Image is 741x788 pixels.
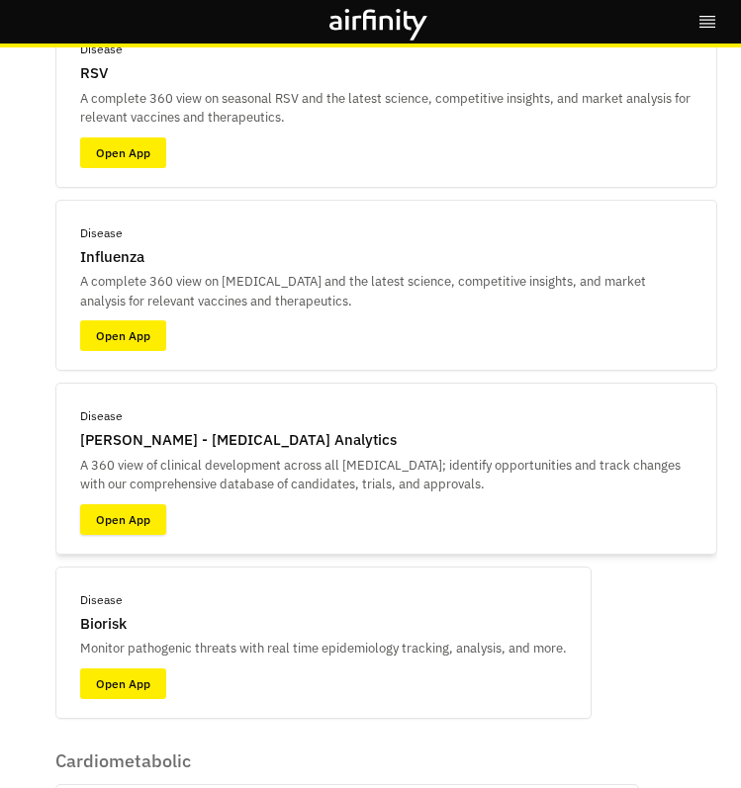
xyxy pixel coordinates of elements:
[80,224,123,242] p: Disease
[80,320,166,351] a: Open App
[80,41,123,58] p: Disease
[80,591,123,609] p: Disease
[80,246,144,269] p: Influenza
[80,272,693,310] p: A complete 360 view on [MEDICAL_DATA] and the latest science, competitive insights, and market an...
[80,137,166,168] a: Open App
[80,504,166,535] a: Open App
[80,429,397,452] p: [PERSON_NAME] - [MEDICAL_DATA] Analytics
[80,668,166,699] a: Open App
[80,639,567,658] p: Monitor pathogenic threats with real time epidemiology tracking, analysis, and more.
[55,750,639,772] p: Cardiometabolic
[80,89,693,128] p: A complete 360 view on seasonal RSV and the latest science, competitive insights, and market anal...
[80,62,108,85] p: RSV
[80,456,693,494] p: A 360 view of clinical development across all [MEDICAL_DATA]; identify opportunities and track ch...
[80,613,127,636] p: Biorisk
[80,407,123,425] p: Disease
